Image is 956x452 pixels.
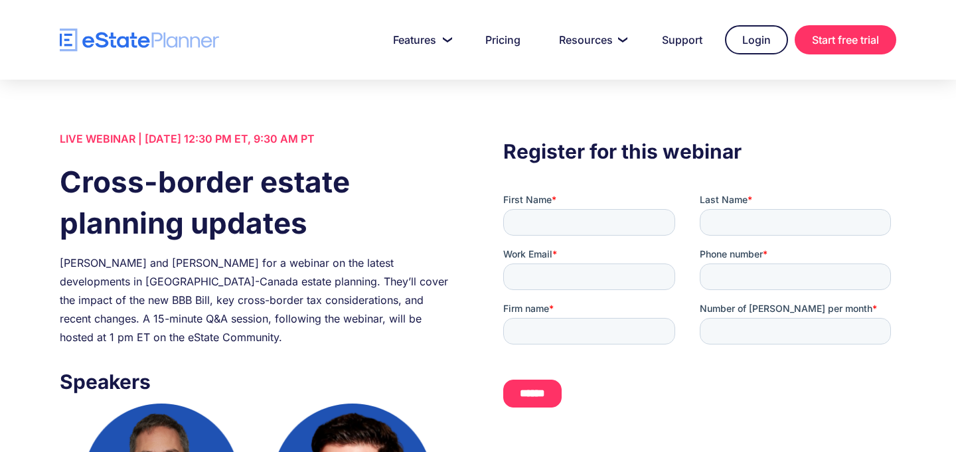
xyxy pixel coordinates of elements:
h3: Register for this webinar [503,136,896,167]
iframe: Form 0 [503,193,896,419]
a: Login [725,25,788,54]
a: Start free trial [795,25,896,54]
a: Resources [543,27,639,53]
a: Support [646,27,718,53]
a: Pricing [469,27,536,53]
a: home [60,29,219,52]
h3: Speakers [60,366,453,397]
div: [PERSON_NAME] and [PERSON_NAME] for a webinar on the latest developments in [GEOGRAPHIC_DATA]-Can... [60,254,453,346]
div: LIVE WEBINAR | [DATE] 12:30 PM ET, 9:30 AM PT [60,129,453,148]
h1: Cross-border estate planning updates [60,161,453,244]
a: Features [377,27,463,53]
